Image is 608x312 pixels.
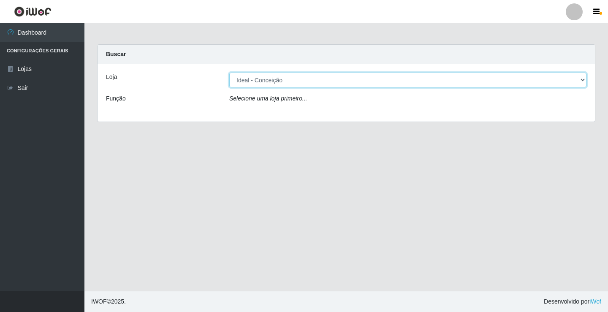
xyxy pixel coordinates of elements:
[589,298,601,305] a: iWof
[106,73,117,81] label: Loja
[229,95,307,102] i: Selecione uma loja primeiro...
[91,298,107,305] span: IWOF
[106,94,126,103] label: Função
[544,297,601,306] span: Desenvolvido por
[14,6,52,17] img: CoreUI Logo
[106,51,126,57] strong: Buscar
[91,297,126,306] span: © 2025 .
